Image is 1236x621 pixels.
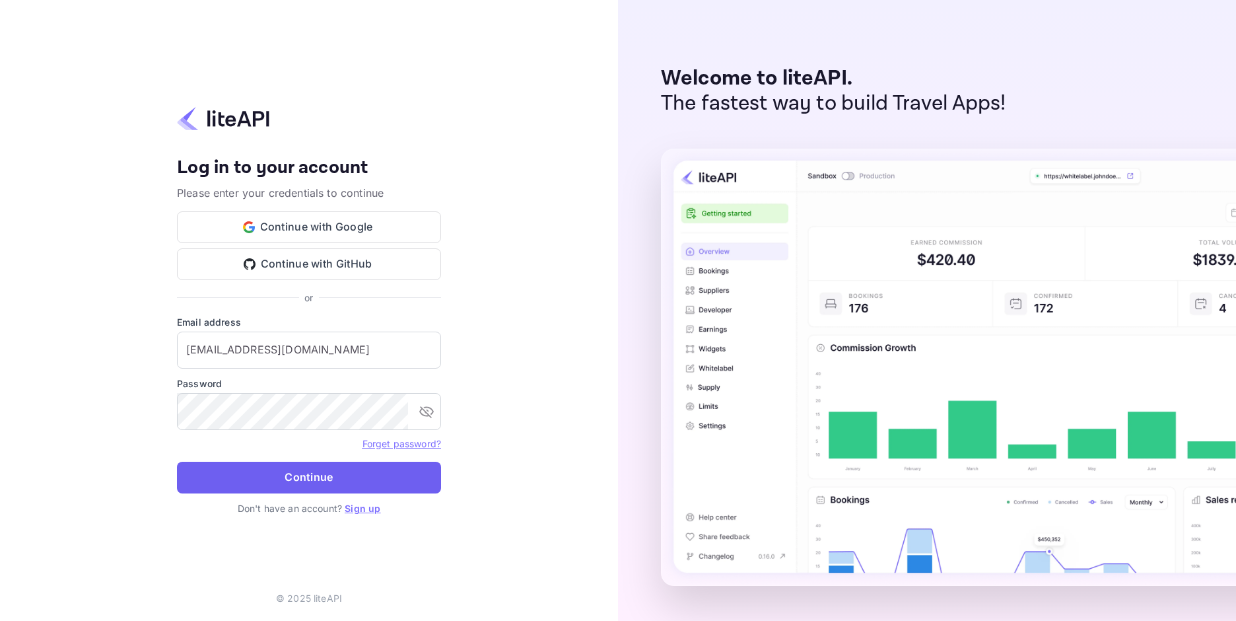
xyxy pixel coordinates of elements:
[177,501,441,515] p: Don't have an account?
[661,91,1006,116] p: The fastest way to build Travel Apps!
[177,157,441,180] h4: Log in to your account
[362,438,441,449] a: Forget password?
[177,248,441,280] button: Continue with GitHub
[177,332,441,369] input: Enter your email address
[177,185,441,201] p: Please enter your credentials to continue
[177,106,269,131] img: liteapi
[661,66,1006,91] p: Welcome to liteAPI.
[276,591,342,605] p: © 2025 liteAPI
[177,462,441,493] button: Continue
[345,503,380,514] a: Sign up
[362,437,441,450] a: Forget password?
[304,291,313,305] p: or
[177,211,441,243] button: Continue with Google
[413,398,440,425] button: toggle password visibility
[177,315,441,329] label: Email address
[177,377,441,390] label: Password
